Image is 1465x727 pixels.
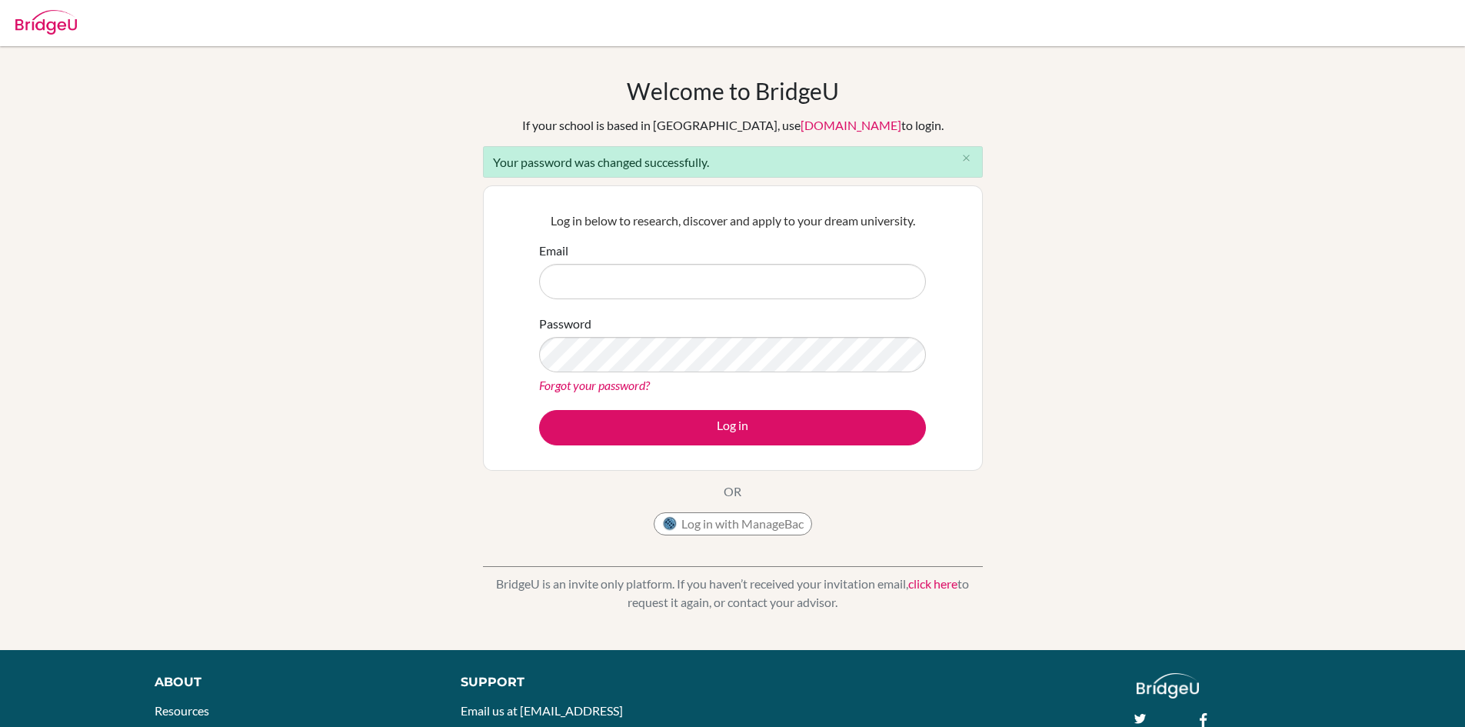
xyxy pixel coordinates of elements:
[155,703,209,718] a: Resources
[539,212,926,230] p: Log in below to research, discover and apply to your dream university.
[539,410,926,445] button: Log in
[627,77,839,105] h1: Welcome to BridgeU
[522,116,944,135] div: If your school is based in [GEOGRAPHIC_DATA], use to login.
[539,315,591,333] label: Password
[155,673,426,692] div: About
[801,118,901,132] a: [DOMAIN_NAME]
[654,512,812,535] button: Log in with ManageBac
[908,576,957,591] a: click here
[539,378,650,392] a: Forgot your password?
[461,673,714,692] div: Support
[724,482,741,501] p: OR
[961,152,972,164] i: close
[539,242,568,260] label: Email
[483,575,983,612] p: BridgeU is an invite only platform. If you haven’t received your invitation email, to request it ...
[1137,673,1199,699] img: logo_white@2x-f4f0deed5e89b7ecb1c2cc34c3e3d731f90f0f143d5ea2071677605dd97b5244.png
[951,147,982,170] button: Close
[15,10,77,35] img: Bridge-U
[483,146,983,178] div: Your password was changed successfully.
